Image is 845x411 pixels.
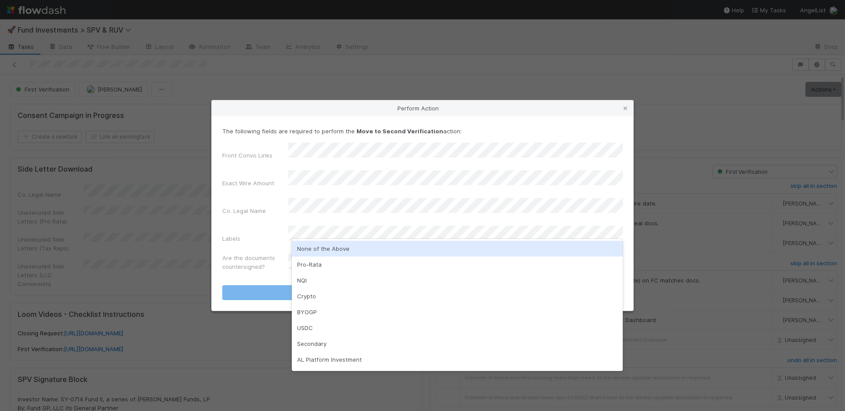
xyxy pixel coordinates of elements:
label: Front Convo Links [222,151,272,160]
label: Are the documents countersigned? [222,253,288,271]
p: The following fields are required to perform the action: [222,127,623,136]
button: Move to Second Verification [222,285,623,300]
div: Crypto [292,288,623,304]
label: Co. Legal Name [222,206,266,215]
div: Perform Action [212,100,633,116]
div: None of the Above [292,241,623,257]
div: BYOGP [292,304,623,320]
div: USDC [292,320,623,336]
div: Secondary [292,336,623,352]
label: Labels [222,234,240,243]
div: NQI [292,272,623,288]
div: Pro-Rata [292,257,623,272]
strong: Move to Second Verification [356,128,443,135]
div: AL Platform Investment [292,352,623,367]
label: Exact Wire Amount [222,179,274,187]
div: LLC/LP Investment [292,367,623,383]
